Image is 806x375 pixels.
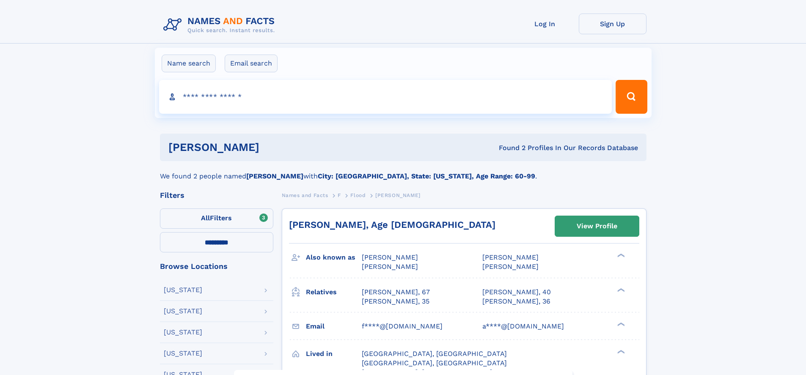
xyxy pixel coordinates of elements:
[615,349,625,354] div: ❯
[555,216,639,236] a: View Profile
[282,190,328,200] a: Names and Facts
[615,321,625,327] div: ❯
[579,14,646,34] a: Sign Up
[375,192,421,198] span: [PERSON_NAME]
[482,287,551,297] a: [PERSON_NAME], 40
[338,190,341,200] a: F
[164,350,202,357] div: [US_STATE]
[615,287,625,293] div: ❯
[160,192,273,199] div: Filters
[306,285,362,299] h3: Relatives
[577,216,617,236] div: View Profile
[306,347,362,361] h3: Lived in
[160,14,282,36] img: Logo Names and Facts
[482,297,550,306] a: [PERSON_NAME], 36
[159,80,612,114] input: search input
[511,14,579,34] a: Log In
[168,142,379,153] h1: [PERSON_NAME]
[616,80,647,114] button: Search Button
[160,263,273,270] div: Browse Locations
[201,214,210,222] span: All
[362,253,418,261] span: [PERSON_NAME]
[289,219,495,230] a: [PERSON_NAME], Age [DEMOGRAPHIC_DATA]
[318,172,535,180] b: City: [GEOGRAPHIC_DATA], State: [US_STATE], Age Range: 60-99
[350,190,366,200] a: Flood
[160,208,273,229] label: Filters
[246,172,303,180] b: [PERSON_NAME]
[350,192,366,198] span: Flood
[164,308,202,315] div: [US_STATE]
[225,55,278,72] label: Email search
[306,250,362,265] h3: Also known as
[306,319,362,334] h3: Email
[164,329,202,336] div: [US_STATE]
[362,350,507,358] span: [GEOGRAPHIC_DATA], [GEOGRAPHIC_DATA]
[362,297,429,306] a: [PERSON_NAME], 35
[615,253,625,258] div: ❯
[160,161,646,181] div: We found 2 people named with .
[362,359,507,367] span: [GEOGRAPHIC_DATA], [GEOGRAPHIC_DATA]
[362,287,430,297] a: [PERSON_NAME], 67
[162,55,216,72] label: Name search
[362,263,418,271] span: [PERSON_NAME]
[482,263,539,271] span: [PERSON_NAME]
[482,253,539,261] span: [PERSON_NAME]
[164,287,202,293] div: [US_STATE]
[379,143,638,153] div: Found 2 Profiles In Our Records Database
[338,192,341,198] span: F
